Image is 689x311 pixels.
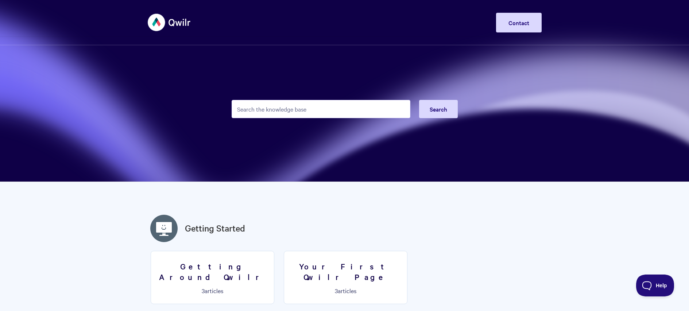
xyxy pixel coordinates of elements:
a: Getting Started [185,222,245,235]
span: Search [430,105,447,113]
button: Search [419,100,458,118]
p: articles [289,287,403,294]
input: Search the knowledge base [232,100,410,118]
h3: Your First Qwilr Page [289,261,403,282]
h3: Getting Around Qwilr [155,261,270,282]
img: Qwilr Help Center [148,9,191,36]
a: Contact [496,13,542,32]
a: Getting Around Qwilr 3articles [151,251,274,304]
p: articles [155,287,270,294]
span: 3 [335,287,338,295]
span: 3 [202,287,205,295]
a: Your First Qwilr Page 3articles [284,251,407,304]
iframe: Toggle Customer Support [636,275,674,296]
